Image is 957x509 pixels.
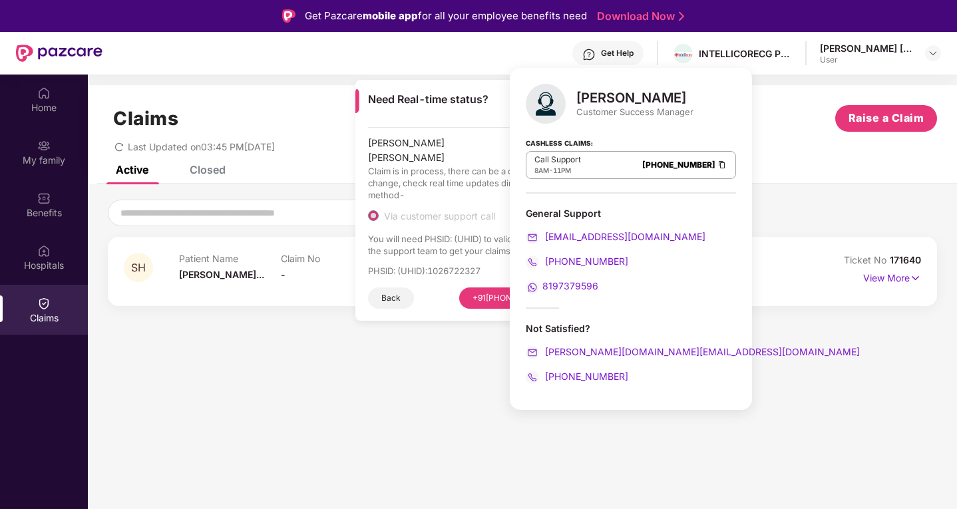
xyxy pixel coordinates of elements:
[601,48,634,59] div: Get Help
[368,287,414,309] button: Back
[863,267,921,285] p: View More
[179,253,281,264] p: Patient Name
[459,287,589,309] button: +91[PHONE_NUMBER]copy
[116,163,148,176] div: Active
[363,9,418,22] strong: mobile app
[526,255,539,269] img: svg+xml;base64,PHN2ZyB4bWxucz0iaHR0cDovL3d3dy53My5vcmcvMjAwMC9zdmciIHdpZHRoPSIyMCIgaGVpZ2h0PSIyMC...
[526,280,598,291] a: 8197379596
[534,154,581,165] p: Call Support
[179,269,264,280] span: [PERSON_NAME]...
[526,231,705,242] a: [EMAIL_ADDRESS][DOMAIN_NAME]
[534,166,549,174] span: 8AM
[673,52,693,57] img: WhatsApp%20Image%202024-01-25%20at%2012.57.49%20PM.jpeg
[820,42,913,55] div: [PERSON_NAME] [PERSON_NAME]
[190,163,226,176] div: Closed
[526,231,539,244] img: svg+xml;base64,PHN2ZyB4bWxucz0iaHR0cDovL3d3dy53My5vcmcvMjAwMC9zdmciIHdpZHRoPSIyMCIgaGVpZ2h0PSIyMC...
[526,207,736,294] div: General Support
[37,192,51,205] img: svg+xml;base64,PHN2ZyBpZD0iQmVuZWZpdHMiIHhtbG5zPSJodHRwOi8vd3d3LnczLm9yZy8yMDAwL3N2ZyIgd2lkdGg9Ij...
[717,159,727,170] img: Clipboard Icon
[597,9,680,23] a: Download Now
[37,244,51,257] img: svg+xml;base64,PHN2ZyBpZD0iSG9zcGl0YWxzIiB4bWxucz0iaHR0cDovL3d3dy53My5vcmcvMjAwMC9zdmciIHdpZHRoPS...
[526,255,628,267] a: [PHONE_NUMBER]
[542,371,628,382] span: [PHONE_NUMBER]
[37,86,51,100] img: svg+xml;base64,PHN2ZyBpZD0iSG9tZSIgeG1sbnM9Imh0dHA6Ly93d3cudzMub3JnLzIwMDAvc3ZnIiB3aWR0aD0iMjAiIG...
[113,107,178,130] h1: Claims
[526,84,566,124] img: svg+xml;base64,PHN2ZyB4bWxucz0iaHR0cDovL3d3dy53My5vcmcvMjAwMC9zdmciIHhtbG5zOnhsaW5rPSJodHRwOi8vd3...
[534,165,581,176] div: -
[368,165,590,201] p: Claim is in process, there can be a delay in status change, check real time updates directly. Pic...
[526,346,860,357] a: [PERSON_NAME][DOMAIN_NAME][EMAIL_ADDRESS][DOMAIN_NAME]
[890,254,921,265] span: 171640
[835,105,937,132] button: Raise a Claim
[281,253,383,264] p: Claim No
[368,92,488,106] span: Need Real-time status?
[582,48,596,61] img: svg+xml;base64,PHN2ZyBpZD0iSGVscC0zMngzMiIgeG1sbnM9Imh0dHA6Ly93d3cudzMub3JnLzIwMDAvc3ZnIiB3aWR0aD...
[928,48,938,59] img: svg+xml;base64,PHN2ZyBpZD0iRHJvcGRvd24tMzJ4MzIiIHhtbG5zPSJodHRwOi8vd3d3LnczLm9yZy8yMDAwL3N2ZyIgd2...
[368,265,590,277] p: PHSID: (UHID) : 1026722327
[820,55,913,65] div: User
[16,45,102,62] img: New Pazcare Logo
[526,322,736,384] div: Not Satisfied?
[553,166,571,174] span: 11PM
[679,9,684,23] img: Stroke
[576,106,693,118] div: Customer Success Manager
[114,141,124,152] span: redo
[542,280,598,291] span: 8197379596
[699,47,792,60] div: INTELLICORECG PRIVATE LIMITED
[526,371,628,382] a: [PHONE_NUMBER]
[368,233,590,257] p: You will need PHSID: (UHID) to validate your identity to the support team to get your claims real...
[282,9,295,23] img: Logo
[526,322,736,335] div: Not Satisfied?
[576,90,693,106] div: [PERSON_NAME]
[526,207,736,220] div: General Support
[305,8,587,24] div: Get Pazcare for all your employee benefits need
[844,254,890,265] span: Ticket No
[379,210,500,222] span: Via customer support call
[281,269,286,280] span: -
[37,297,51,310] img: svg+xml;base64,PHN2ZyBpZD0iQ2xhaW0iIHhtbG5zPSJodHRwOi8vd3d3LnczLm9yZy8yMDAwL3N2ZyIgd2lkdGg9IjIwIi...
[526,346,539,359] img: svg+xml;base64,PHN2ZyB4bWxucz0iaHR0cDovL3d3dy53My5vcmcvMjAwMC9zdmciIHdpZHRoPSIyMCIgaGVpZ2h0PSIyMC...
[526,281,539,294] img: svg+xml;base64,PHN2ZyB4bWxucz0iaHR0cDovL3d3dy53My5vcmcvMjAwMC9zdmciIHdpZHRoPSIyMCIgaGVpZ2h0PSIyMC...
[542,231,705,242] span: [EMAIL_ADDRESS][DOMAIN_NAME]
[37,139,51,152] img: svg+xml;base64,PHN2ZyB3aWR0aD0iMjAiIGhlaWdodD0iMjAiIHZpZXdCb3g9IjAgMCAyMCAyMCIgZmlsbD0ibm9uZSIgeG...
[131,262,146,273] span: SH
[526,371,539,384] img: svg+xml;base64,PHN2ZyB4bWxucz0iaHR0cDovL3d3dy53My5vcmcvMjAwMC9zdmciIHdpZHRoPSIyMCIgaGVpZ2h0PSIyMC...
[542,255,628,267] span: [PHONE_NUMBER]
[526,135,593,150] strong: Cashless Claims:
[128,141,275,152] span: Last Updated on 03:45 PM[DATE]
[849,110,924,126] span: Raise a Claim
[642,160,715,170] a: [PHONE_NUMBER]
[910,271,921,285] img: svg+xml;base64,PHN2ZyB4bWxucz0iaHR0cDovL3d3dy53My5vcmcvMjAwMC9zdmciIHdpZHRoPSIxNyIgaGVpZ2h0PSIxNy...
[542,346,860,357] span: [PERSON_NAME][DOMAIN_NAME][EMAIL_ADDRESS][DOMAIN_NAME]
[368,136,522,165] span: [PERSON_NAME] [PERSON_NAME]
